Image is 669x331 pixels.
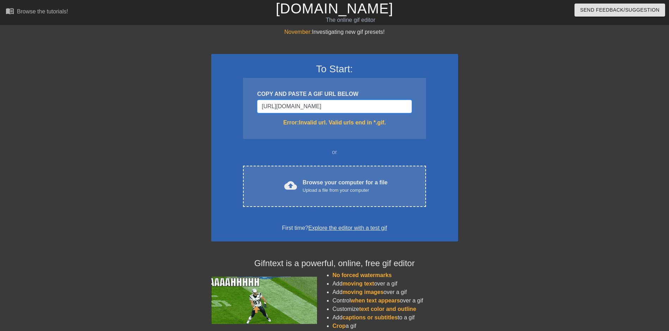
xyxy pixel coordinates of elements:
[226,16,474,24] div: The online gif editor
[333,272,392,278] span: No forced watermarks
[6,7,68,18] a: Browse the tutorials!
[333,323,346,329] span: Crop
[284,29,312,35] span: November:
[359,306,416,312] span: text color and outline
[6,7,14,15] span: menu_book
[351,298,400,304] span: when text appears
[342,289,383,295] span: moving images
[333,322,458,330] li: a gif
[257,118,412,127] div: Error: Invalid url. Valid urls end in *.gif.
[333,313,458,322] li: Add to a gif
[257,90,412,98] div: COPY AND PASTE A GIF URL BELOW
[342,281,374,287] span: moving text
[211,258,458,269] h4: Gifntext is a powerful, online, free gif editor
[333,305,458,313] li: Customize
[220,63,449,75] h3: To Start:
[333,296,458,305] li: Control over a gif
[230,148,440,157] div: or
[580,6,659,14] span: Send Feedback/Suggestion
[211,28,458,36] div: Investigating new gif presets!
[276,1,393,16] a: [DOMAIN_NAME]
[303,178,388,194] div: Browse your computer for a file
[17,8,68,14] div: Browse the tutorials!
[342,314,397,320] span: captions or subtitles
[333,288,458,296] li: Add over a gif
[257,100,412,113] input: Username
[333,280,458,288] li: Add over a gif
[284,179,297,192] span: cloud_upload
[574,4,665,17] button: Send Feedback/Suggestion
[308,225,387,231] a: Explore the editor with a test gif
[211,277,317,324] img: football_small.gif
[220,224,449,232] div: First time?
[303,187,388,194] div: Upload a file from your computer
